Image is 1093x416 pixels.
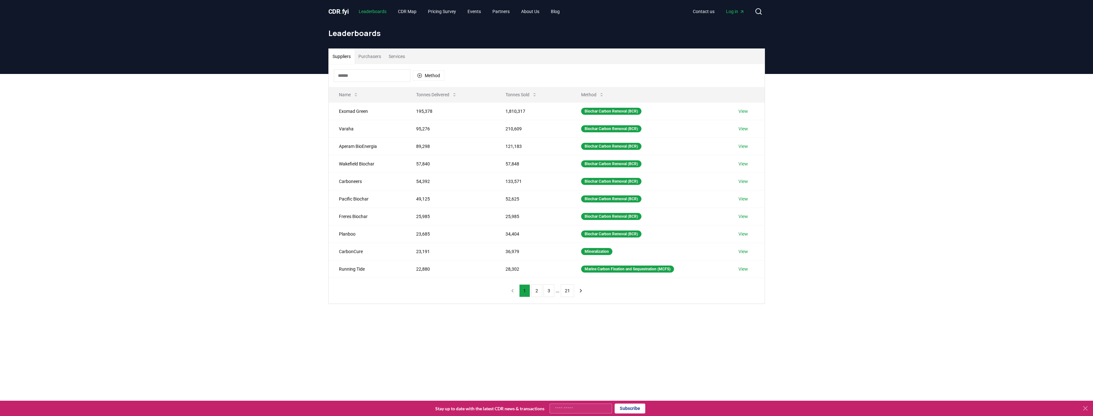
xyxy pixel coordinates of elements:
[581,160,641,167] div: Biochar Carbon Removal (BCR)
[500,88,542,101] button: Tonnes Sold
[334,88,363,101] button: Name
[406,172,495,190] td: 54,392
[738,231,748,237] a: View
[738,161,748,167] a: View
[581,195,641,202] div: Biochar Carbon Removal (BCR)
[495,260,571,278] td: 28,302
[688,6,750,17] nav: Main
[423,6,461,17] a: Pricing Survey
[385,49,409,64] button: Services
[406,102,495,120] td: 195,378
[581,125,641,132] div: Biochar Carbon Removal (BCR)
[495,243,571,260] td: 36,979
[329,225,406,243] td: Planboo
[329,102,406,120] td: Exomad Green
[413,70,444,81] button: Method
[355,49,385,64] button: Purchasers
[721,6,750,17] a: Log in
[495,190,571,208] td: 52,625
[738,108,748,114] a: View
[495,155,571,172] td: 57,848
[738,266,748,272] a: View
[411,88,462,101] button: Tonnes Delivered
[516,6,544,17] a: About Us
[581,230,641,237] div: Biochar Carbon Removal (BCR)
[581,213,641,220] div: Biochar Carbon Removal (BCR)
[581,143,641,150] div: Biochar Carbon Removal (BCR)
[543,284,554,297] button: 3
[329,172,406,190] td: Carboneers
[328,7,349,16] a: CDR.fyi
[519,284,530,297] button: 1
[495,225,571,243] td: 34,404
[738,126,748,132] a: View
[576,88,609,101] button: Method
[406,225,495,243] td: 23,685
[354,6,565,17] nav: Main
[581,248,612,255] div: Mineralization
[495,172,571,190] td: 133,571
[556,287,559,295] li: ...
[575,284,586,297] button: next page
[487,6,515,17] a: Partners
[581,108,641,115] div: Biochar Carbon Removal (BCR)
[406,137,495,155] td: 89,298
[738,196,748,202] a: View
[406,190,495,208] td: 49,125
[738,143,748,150] a: View
[328,8,349,15] span: CDR fyi
[393,6,422,17] a: CDR Map
[495,120,571,137] td: 210,609
[581,266,674,273] div: Marine Carbon Fixation and Sequestration (MCFS)
[406,260,495,278] td: 22,880
[406,243,495,260] td: 23,191
[495,137,571,155] td: 121,183
[581,178,641,185] div: Biochar Carbon Removal (BCR)
[738,178,748,185] a: View
[328,28,765,38] h1: Leaderboards
[329,208,406,225] td: Freres Biochar
[726,8,745,15] span: Log in
[462,6,486,17] a: Events
[329,137,406,155] td: Aperam BioEnergia
[329,243,406,260] td: CarbonCure
[354,6,392,17] a: Leaderboards
[546,6,565,17] a: Blog
[329,155,406,172] td: Wakefield Biochar
[329,260,406,278] td: Running Tide
[340,8,342,15] span: .
[406,120,495,137] td: 95,276
[738,248,748,255] a: View
[561,284,574,297] button: 21
[495,102,571,120] td: 1,810,317
[495,208,571,225] td: 25,985
[329,49,355,64] button: Suppliers
[406,155,495,172] td: 57,840
[688,6,720,17] a: Contact us
[531,284,542,297] button: 2
[329,190,406,208] td: Pacific Biochar
[406,208,495,225] td: 25,985
[738,213,748,220] a: View
[329,120,406,137] td: Varaha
